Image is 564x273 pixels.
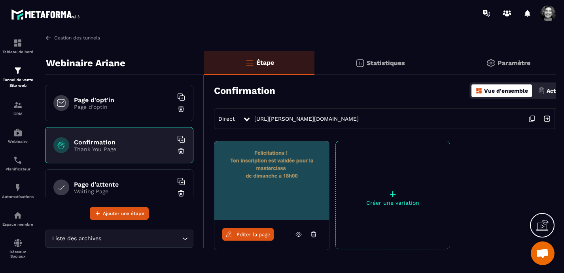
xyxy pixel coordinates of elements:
[2,194,34,199] p: Automatisations
[2,150,34,177] a: schedulerschedulerPlanificateur
[177,105,185,113] img: trash
[74,138,173,146] h6: Confirmation
[222,228,274,241] a: Éditer la page
[2,222,34,226] p: Espace membre
[254,116,359,122] a: [URL][PERSON_NAME][DOMAIN_NAME]
[2,94,34,122] a: formationformationCRM
[484,88,528,94] p: Vue d'ensemble
[74,104,173,110] p: Page d'optin
[13,128,23,137] img: automations
[2,50,34,54] p: Tableau de bord
[46,55,125,71] p: Webinaire Ariane
[74,96,173,104] h6: Page d'opt'in
[177,189,185,197] img: trash
[103,209,144,217] span: Ajouter une étape
[2,250,34,258] p: Réseaux Sociaux
[218,116,235,122] span: Direct
[103,234,180,243] input: Search for option
[13,155,23,165] img: scheduler
[13,66,23,75] img: formation
[2,205,34,232] a: automationsautomationsEspace membre
[498,59,530,67] p: Paramètre
[74,188,173,194] p: Waiting Page
[245,58,254,67] img: bars-o.4a397970.svg
[13,100,23,110] img: formation
[74,146,173,152] p: Thank You Page
[475,87,483,94] img: dashboard-orange.40269519.svg
[2,32,34,60] a: formationformationTableau de bord
[45,34,52,41] img: arrow
[237,232,271,237] span: Éditer la page
[2,60,34,94] a: formationformationTunnel de vente Site web
[13,211,23,220] img: automations
[2,77,34,88] p: Tunnel de vente Site web
[214,141,329,220] img: image
[13,238,23,248] img: social-network
[355,58,365,68] img: stats.20deebd0.svg
[45,230,193,248] div: Search for option
[336,189,450,200] p: +
[336,200,450,206] p: Créer une variation
[538,87,545,94] img: actions.d6e523a2.png
[2,139,34,144] p: Webinaire
[74,181,173,188] h6: Page d'attente
[177,147,185,155] img: trash
[539,111,555,126] img: arrow-next.bcc2205e.svg
[256,59,274,66] p: Étape
[2,177,34,205] a: automationsautomationsAutomatisations
[367,59,405,67] p: Statistiques
[13,183,23,193] img: automations
[2,167,34,171] p: Planificateur
[2,122,34,150] a: automationsautomationsWebinaire
[90,207,149,220] button: Ajouter une étape
[214,85,275,96] h3: Confirmation
[11,7,82,22] img: logo
[2,112,34,116] p: CRM
[13,38,23,48] img: formation
[486,58,496,68] img: setting-gr.5f69749f.svg
[531,241,555,265] div: Ouvrir le chat
[45,34,100,41] a: Gestion des tunnels
[50,234,103,243] span: Liste des archives
[2,232,34,264] a: social-networksocial-networkRéseaux Sociaux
